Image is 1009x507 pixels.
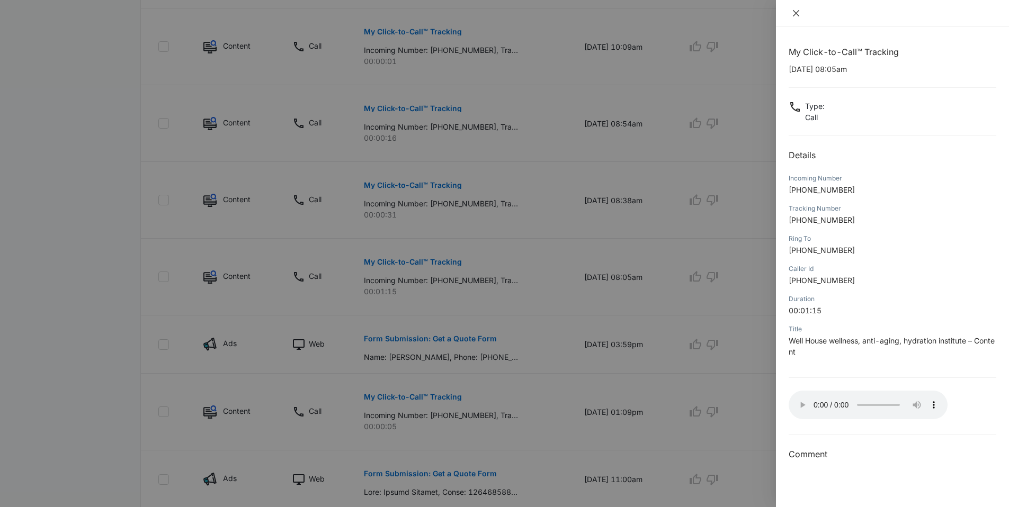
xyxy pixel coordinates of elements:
div: Caller Id [789,264,996,274]
h1: My Click-to-Call™ Tracking [789,46,996,58]
div: Title [789,324,996,334]
div: Ring To [789,234,996,243]
span: [PHONE_NUMBER] [789,276,855,285]
img: tab_domain_overview_orange.svg [29,61,37,70]
div: Duration [789,294,996,304]
button: Close [789,8,803,18]
span: close [792,9,800,17]
span: [PHONE_NUMBER] [789,185,855,194]
audio: Your browser does not support the audio tag. [789,391,948,419]
span: [PHONE_NUMBER] [789,246,855,255]
img: logo_orange.svg [17,17,25,25]
div: v 4.0.25 [30,17,52,25]
p: Call [805,112,825,123]
div: Keywords by Traffic [117,62,178,69]
span: 00:01:15 [789,306,822,315]
span: [PHONE_NUMBER] [789,215,855,224]
span: Well House wellness, anti-aging, hydration institute – Content [789,336,995,356]
img: tab_keywords_by_traffic_grey.svg [105,61,114,70]
p: [DATE] 08:05am [789,64,996,75]
div: Domain Overview [40,62,95,69]
h3: Comment [789,448,996,460]
div: Domain: [DOMAIN_NAME] [28,28,117,36]
img: website_grey.svg [17,28,25,36]
div: Incoming Number [789,174,996,183]
p: Type : [805,101,825,112]
div: Tracking Number [789,204,996,213]
h2: Details [789,149,996,161]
